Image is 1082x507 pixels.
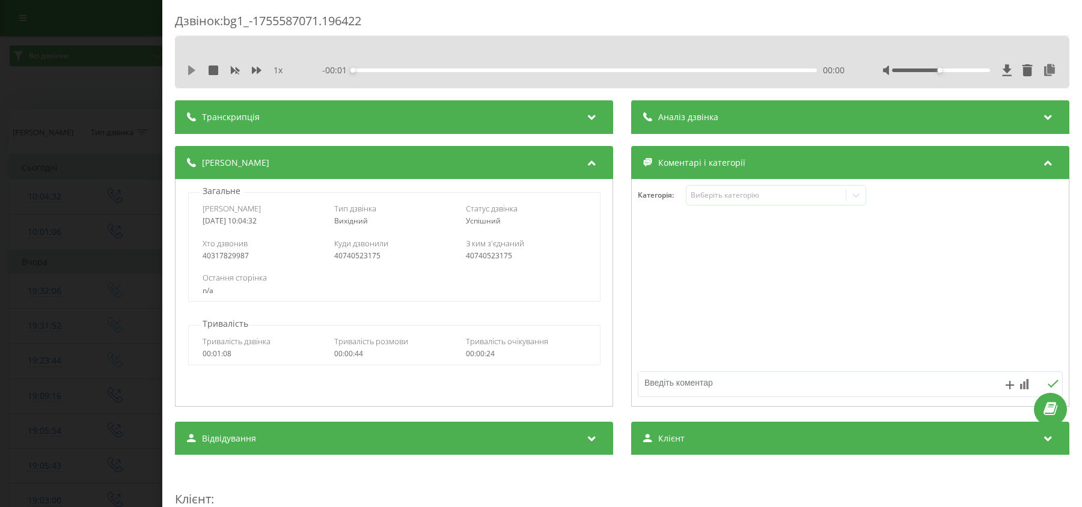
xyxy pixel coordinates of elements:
[274,64,283,76] span: 1 x
[334,336,408,347] span: Тривалість розмови
[466,216,501,226] span: Успішний
[658,433,685,445] span: Клієнт
[938,68,943,73] div: Accessibility label
[203,350,323,358] div: 00:01:08
[203,238,248,249] span: Хто дзвонив
[200,318,251,330] p: Тривалість
[175,13,1069,36] div: Дзвінок : bg1_-1755587071.196422
[334,350,454,358] div: 00:00:44
[466,336,548,347] span: Тривалість очікування
[658,111,718,123] span: Аналіз дзвінка
[203,203,261,214] span: [PERSON_NAME]
[334,252,454,260] div: 40740523175
[466,350,586,358] div: 00:00:24
[203,287,586,295] div: n/a
[334,238,388,249] span: Куди дзвонили
[200,185,243,197] p: Загальне
[823,64,845,76] span: 00:00
[350,68,355,73] div: Accessibility label
[691,190,841,200] div: Виберіть категорію
[334,203,376,214] span: Тип дзвінка
[638,191,686,199] h4: Категорія :
[658,157,745,169] span: Коментарі і категорії
[466,238,524,249] span: З ким з'єднаний
[466,252,586,260] div: 40740523175
[202,157,269,169] span: [PERSON_NAME]
[466,203,518,214] span: Статус дзвінка
[202,433,256,445] span: Відвідування
[322,64,353,76] span: - 00:01
[203,252,323,260] div: 40317829987
[334,216,368,226] span: Вихідний
[203,336,270,347] span: Тривалість дзвінка
[203,272,267,283] span: Остання сторінка
[202,111,260,123] span: Транскрипція
[203,217,323,225] div: [DATE] 10:04:32
[175,491,211,507] span: Клієнт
